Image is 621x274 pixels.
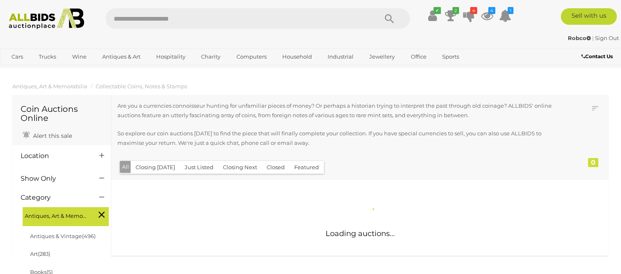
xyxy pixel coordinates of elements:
[481,8,493,23] a: 4
[6,64,75,78] a: [GEOGRAPHIC_DATA]
[369,8,410,29] button: Search
[21,152,87,160] h4: Location
[488,7,495,14] i: 4
[231,50,272,64] a: Computers
[30,250,50,257] a: Art(283)
[82,233,96,239] span: (496)
[568,35,592,41] a: Robco
[131,161,180,174] button: Closing [DATE]
[6,50,28,64] a: Cars
[470,7,477,14] i: 4
[568,35,591,41] strong: Robco
[262,161,290,174] button: Closed
[405,50,432,64] a: Office
[364,50,400,64] a: Jewellery
[592,35,594,41] span: |
[289,161,324,174] button: Featured
[21,194,87,201] h4: Category
[595,35,619,41] a: Sign Out
[30,233,96,239] a: Antiques & Vintage(496)
[12,83,87,90] a: Antiques, Art & Memorabilia
[581,53,613,59] b: Contact Us
[196,50,226,64] a: Charity
[561,8,617,25] a: Sell with us
[21,129,74,141] a: Alert this sale
[426,8,439,23] a: ✔
[151,50,191,64] a: Hospitality
[21,104,103,123] h1: Coin Auctions Online
[581,52,615,61] a: Contact Us
[25,209,87,221] span: Antiques, Art & Memorabilia
[180,161,218,174] button: Just Listed
[33,50,61,64] a: Trucks
[117,101,556,120] p: Are you a currencies connoisseur hunting for unfamiliar pieces of money? Or perhaps a historian t...
[508,7,513,14] i: 1
[463,8,475,23] a: 4
[445,8,457,23] a: 2
[120,161,131,173] button: All
[117,129,556,148] p: So explore our coin auctions [DATE] to find the piece that will finally complete your collection....
[588,158,598,167] div: 0
[434,7,441,14] i: ✔
[31,132,72,139] span: Alert this sale
[97,50,146,64] a: Antiques & Art
[277,50,317,64] a: Household
[96,83,187,90] a: Collectable Coins, Notes & Stamps
[499,8,511,23] a: 1
[218,161,262,174] button: Closing Next
[437,50,464,64] a: Sports
[21,175,87,182] h4: Show Only
[38,250,50,257] span: (283)
[452,7,459,14] i: 2
[322,50,359,64] a: Industrial
[5,8,89,29] img: Allbids.com.au
[67,50,92,64] a: Wine
[326,229,395,238] span: Loading auctions...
